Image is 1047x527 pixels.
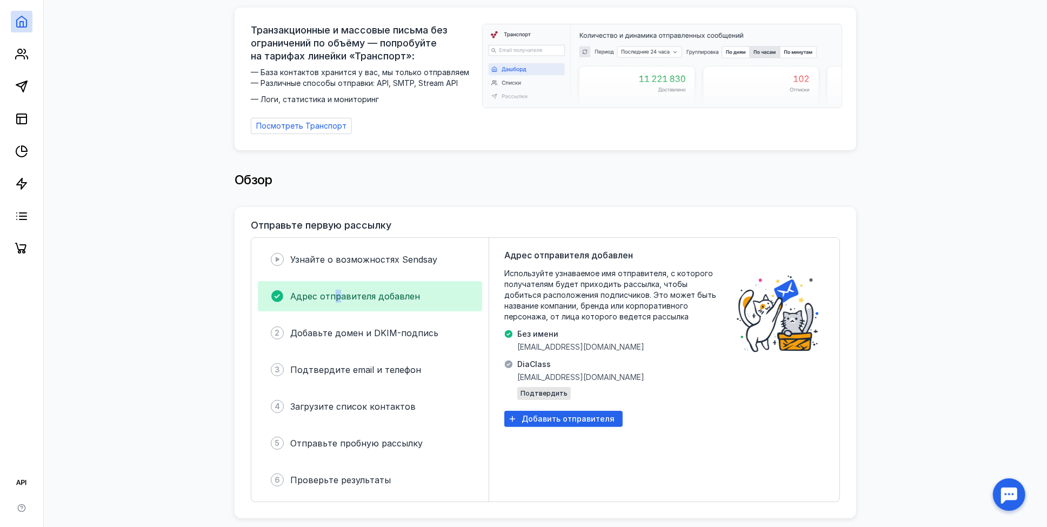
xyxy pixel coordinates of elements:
span: DiaClass [517,359,644,370]
img: poster [731,268,824,360]
span: Добавьте домен и DKIM-подпись [290,328,438,338]
span: Используйте узнаваемое имя отправителя, с которого получателям будет приходить рассылка, чтобы до... [504,268,721,322]
h3: Отправьте первую рассылку [251,220,391,231]
button: Добавить отправителя [504,411,623,427]
span: Адрес отправителя добавлен [290,291,420,302]
span: Адрес отправителя добавлен [504,249,633,262]
span: Проверьте результаты [290,475,391,485]
span: Транзакционные и массовые письма без ограничений по объёму — попробуйте на тарифах линейки «Транс... [251,24,476,63]
span: [EMAIL_ADDRESS][DOMAIN_NAME] [517,372,644,383]
span: — База контактов хранится у вас, мы только отправляем — Различные способы отправки: API, SMTP, St... [251,67,476,105]
span: Отправьте пробную рассылку [290,438,423,449]
span: Без имени [517,329,644,339]
span: Подтвердите email и телефон [290,364,421,375]
a: Посмотреть Транспорт [251,118,352,134]
span: Узнайте о возможностях Sendsay [290,254,437,265]
span: Подтвердить [521,390,568,397]
span: Добавить отправителя [522,415,615,424]
span: [EMAIL_ADDRESS][DOMAIN_NAME] [517,342,644,352]
span: Обзор [235,172,272,188]
span: Загрузите список контактов [290,401,416,412]
span: 5 [275,438,280,449]
span: Посмотреть Транспорт [256,122,346,131]
button: Подтвердить [517,387,571,400]
span: 3 [275,364,280,375]
span: 2 [275,328,280,338]
span: 4 [275,401,280,412]
span: 6 [275,475,280,485]
img: dashboard-transport-banner [483,24,842,108]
